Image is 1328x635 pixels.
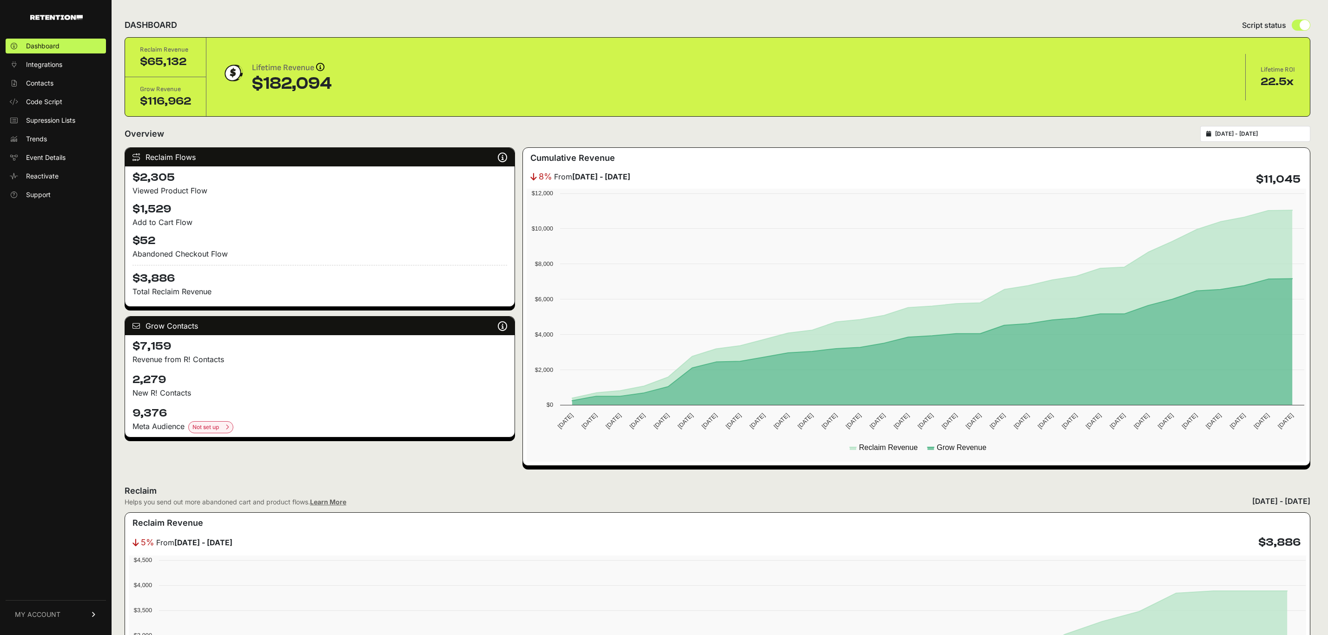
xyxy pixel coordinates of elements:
text: Reclaim Revenue [859,443,918,451]
span: Dashboard [26,41,59,51]
span: 5% [141,536,154,549]
span: Contacts [26,79,53,88]
span: From [156,537,232,548]
text: $3,500 [134,607,152,614]
div: Meta Audience [132,421,507,433]
text: [DATE] [1036,412,1054,430]
text: [DATE] [1180,412,1198,430]
strong: [DATE] - [DATE] [174,538,232,547]
span: Event Details [26,153,66,162]
span: From [554,171,630,182]
a: Learn More [310,498,346,506]
h4: $3,886 [132,265,507,286]
h2: DASHBOARD [125,19,177,32]
text: [DATE] [940,412,958,430]
span: Supression Lists [26,116,75,125]
text: [DATE] [820,412,838,430]
a: Trends [6,132,106,146]
div: Abandoned Checkout Flow [132,248,507,259]
a: Supression Lists [6,113,106,128]
text: [DATE] [556,412,574,430]
a: Code Script [6,94,106,109]
text: $4,000 [134,582,152,589]
text: $10,000 [531,225,553,232]
text: [DATE] [1012,412,1031,430]
text: [DATE] [868,412,886,430]
text: $4,000 [535,331,553,338]
text: [DATE] [652,412,670,430]
text: [DATE] [580,412,598,430]
text: [DATE] [1084,412,1103,430]
h4: $3,886 [1258,535,1301,550]
div: Reclaim Flows [125,148,515,166]
text: [DATE] [1156,412,1174,430]
text: $4,500 [134,556,152,563]
text: [DATE] [1276,412,1295,430]
text: [DATE] [772,412,790,430]
text: [DATE] [1252,412,1270,430]
text: [DATE] [748,412,766,430]
text: [DATE] [844,412,862,430]
text: [DATE] [796,412,814,430]
div: Add to Cart Flow [132,217,507,228]
h3: Cumulative Revenue [530,152,615,165]
text: [DATE] [676,412,694,430]
text: $6,000 [535,296,553,303]
text: [DATE] [988,412,1006,430]
p: Revenue from R! Contacts [132,354,507,365]
div: Reclaim Revenue [140,45,191,54]
text: [DATE] [1060,412,1078,430]
h3: Reclaim Revenue [132,516,203,529]
div: Grow Contacts [125,317,515,335]
text: $0 [546,401,553,408]
text: [DATE] [916,412,934,430]
a: Integrations [6,57,106,72]
div: Grow Revenue [140,85,191,94]
span: MY ACCOUNT [15,610,60,619]
h4: $52 [132,233,507,248]
h4: 2,279 [132,372,507,387]
span: Script status [1242,20,1286,31]
text: $12,000 [531,190,553,197]
span: Reactivate [26,172,59,181]
text: [DATE] [1228,412,1246,430]
div: $116,962 [140,94,191,109]
h4: 9,376 [132,406,507,421]
a: Contacts [6,76,106,91]
div: $182,094 [252,74,332,93]
text: [DATE] [700,412,718,430]
h4: $1,529 [132,202,507,217]
h2: Reclaim [125,484,346,497]
a: Dashboard [6,39,106,53]
div: [DATE] - [DATE] [1252,496,1310,507]
a: Support [6,187,106,202]
div: Lifetime Revenue [252,61,332,74]
text: [DATE] [604,412,622,430]
h4: $2,305 [132,170,507,185]
div: Lifetime ROI [1261,65,1295,74]
a: Reactivate [6,169,106,184]
span: 8% [539,170,552,183]
text: [DATE] [892,412,910,430]
strong: [DATE] - [DATE] [572,172,630,181]
text: [DATE] [964,412,982,430]
span: Trends [26,134,47,144]
text: [DATE] [724,412,742,430]
text: [DATE] [1108,412,1126,430]
div: Helps you send out more abandoned cart and product flows. [125,497,346,507]
a: MY ACCOUNT [6,600,106,628]
text: [DATE] [1132,412,1150,430]
h4: $11,045 [1256,172,1301,187]
text: $2,000 [535,366,553,373]
div: Viewed Product Flow [132,185,507,196]
h4: $7,159 [132,339,507,354]
div: $65,132 [140,54,191,69]
p: New R! Contacts [132,387,507,398]
h2: Overview [125,127,164,140]
text: [DATE] [1204,412,1222,430]
a: Event Details [6,150,106,165]
span: Support [26,190,51,199]
p: Total Reclaim Revenue [132,286,507,297]
span: Integrations [26,60,62,69]
div: 22.5x [1261,74,1295,89]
